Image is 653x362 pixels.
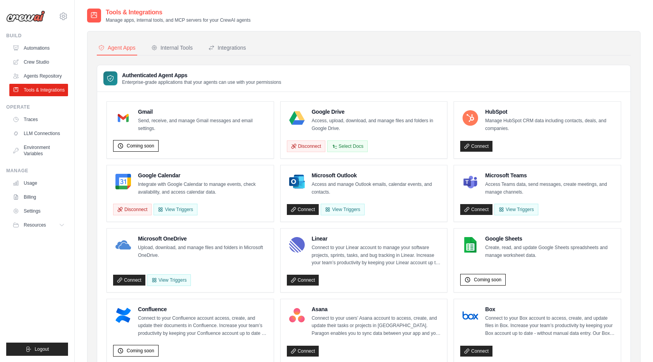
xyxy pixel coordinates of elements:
[327,140,368,152] button: Select Docs
[138,315,267,338] p: Connect to your Confluence account access, create, and update their documents in Confluence. Incr...
[9,177,68,189] a: Usage
[287,204,319,215] a: Connect
[9,219,68,231] button: Resources
[460,141,492,152] a: Connect
[98,44,136,52] div: Agent Apps
[312,244,441,267] p: Connect to your Linear account to manage your software projects, sprints, tasks, and bug tracking...
[138,244,267,259] p: Upload, download, and manage files and folders in Microsoft OneDrive.
[127,348,154,354] span: Coming soon
[115,237,131,253] img: Microsoft OneDrive Logo
[138,305,267,313] h4: Confluence
[463,174,478,189] img: Microsoft Teams Logo
[9,127,68,140] a: LLM Connections
[138,108,267,116] h4: Gmail
[312,117,441,132] p: Access, upload, download, and manage files and folders in Google Drive.
[485,315,615,338] p: Connect to your Box account to access, create, and update files in Box. Increase your team’s prod...
[115,174,131,189] img: Google Calendar Logo
[106,17,251,23] p: Manage apps, internal tools, and MCP servers for your CrewAI agents
[9,70,68,82] a: Agents Repository
[460,204,492,215] a: Connect
[122,71,281,79] h3: Authenticated Agent Apps
[9,56,68,68] a: Crew Studio
[474,277,501,283] span: Coming soon
[289,237,305,253] img: Linear Logo
[6,33,68,39] div: Build
[287,346,319,357] a: Connect
[463,110,478,126] img: HubSpot Logo
[138,181,267,196] p: Integrate with Google Calendar to manage events, check availability, and access calendar data.
[6,168,68,174] div: Manage
[6,104,68,110] div: Operate
[154,204,197,215] button: View Triggers
[312,315,441,338] p: Connect to your users’ Asana account to access, create, and update their tasks or projects in [GE...
[312,171,441,179] h4: Microsoft Outlook
[115,308,131,323] img: Confluence Logo
[287,140,325,152] button: Disconnect
[207,41,248,55] button: Integrations
[9,113,68,126] a: Traces
[138,235,267,242] h4: Microsoft OneDrive
[485,305,615,313] h4: Box
[97,41,137,55] button: Agent Apps
[150,41,194,55] button: Internal Tools
[485,117,615,132] p: Manage HubSpot CRM data including contacts, deals, and companies.
[127,143,154,149] span: Coming soon
[106,8,251,17] h2: Tools & Integrations
[485,108,615,116] h4: HubSpot
[138,117,267,132] p: Send, receive, and manage Gmail messages and email settings.
[147,274,191,286] : View Triggers
[35,346,49,352] span: Logout
[485,235,615,242] h4: Google Sheets
[485,171,615,179] h4: Microsoft Teams
[289,110,305,126] img: Google Drive Logo
[208,44,246,52] div: Integrations
[287,275,319,286] a: Connect
[494,204,538,215] : View Triggers
[312,305,441,313] h4: Asana
[113,275,145,286] a: Connect
[463,308,478,323] img: Box Logo
[9,191,68,203] a: Billing
[9,42,68,54] a: Automations
[289,174,305,189] img: Microsoft Outlook Logo
[312,108,441,116] h4: Google Drive
[9,205,68,217] a: Settings
[115,110,131,126] img: Gmail Logo
[122,79,281,85] p: Enterprise-grade applications that your agents can use with your permissions
[485,244,615,259] p: Create, read, and update Google Sheets spreadsheets and manage worksheet data.
[289,308,305,323] img: Asana Logo
[312,181,441,196] p: Access and manage Outlook emails, calendar events, and contacts.
[6,10,45,22] img: Logo
[9,141,68,160] a: Environment Variables
[138,171,267,179] h4: Google Calendar
[24,222,46,228] span: Resources
[321,204,364,215] : View Triggers
[485,181,615,196] p: Access Teams data, send messages, create meetings, and manage channels.
[463,237,478,253] img: Google Sheets Logo
[151,44,193,52] div: Internal Tools
[312,235,441,242] h4: Linear
[6,343,68,356] button: Logout
[9,84,68,96] a: Tools & Integrations
[460,346,492,357] a: Connect
[113,204,152,215] button: Disconnect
